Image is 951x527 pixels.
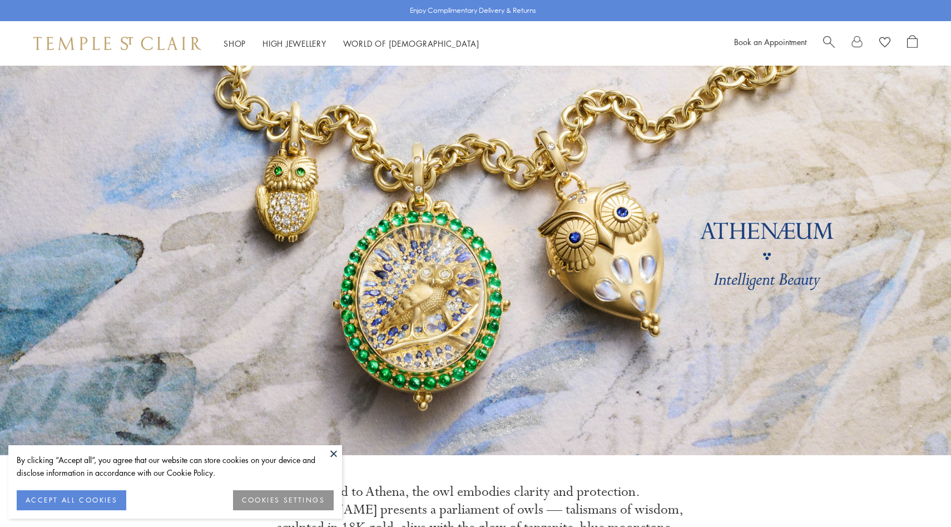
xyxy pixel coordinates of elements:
a: Search [823,35,835,52]
a: Open Shopping Bag [907,35,918,52]
a: View Wishlist [879,35,890,52]
iframe: Gorgias live chat messenger [895,475,940,516]
a: World of [DEMOGRAPHIC_DATA]World of [DEMOGRAPHIC_DATA] [343,38,479,49]
a: Book an Appointment [734,36,806,47]
button: ACCEPT ALL COOKIES [17,490,126,510]
button: COOKIES SETTINGS [233,490,334,510]
img: Temple St. Clair [33,37,201,50]
a: High JewelleryHigh Jewellery [262,38,326,49]
nav: Main navigation [224,37,479,51]
div: By clicking “Accept all”, you agree that our website can store cookies on your device and disclos... [17,454,334,479]
a: ShopShop [224,38,246,49]
p: Enjoy Complimentary Delivery & Returns [410,5,536,16]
